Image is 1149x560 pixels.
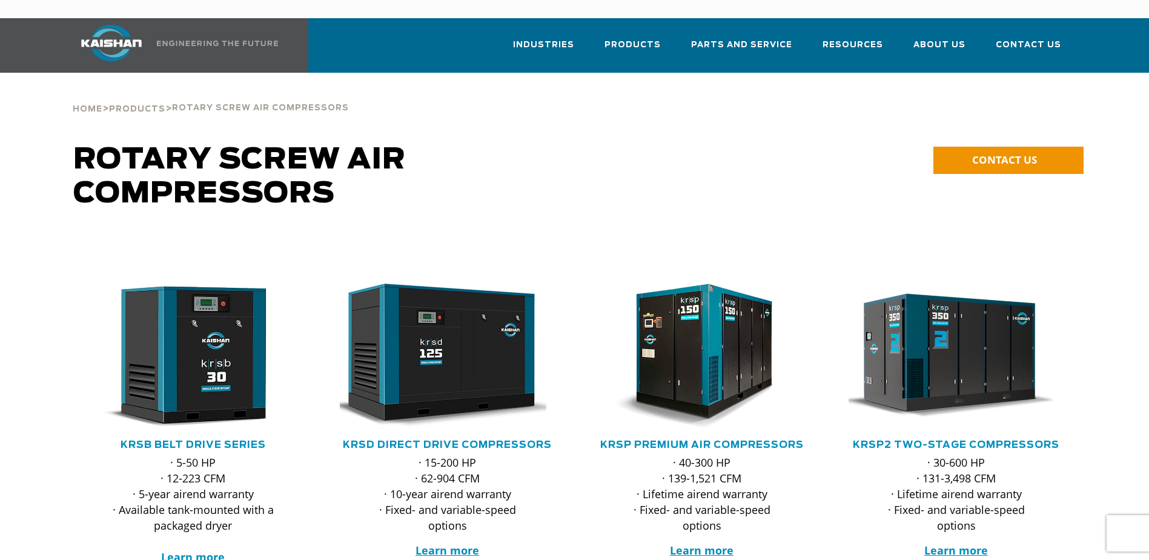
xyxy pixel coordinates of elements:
[364,455,531,533] p: · 15-200 HP · 62-904 CFM · 10-year airend warranty · Fixed- and variable-speed options
[913,29,965,70] a: About Us
[924,543,988,558] a: Learn more
[823,38,883,52] span: Resources
[594,284,810,429] div: krsp150
[823,29,883,70] a: Resources
[839,284,1055,429] img: krsp350
[73,73,349,119] div: > >
[513,38,574,52] span: Industries
[331,284,546,429] img: krsd125
[66,25,157,61] img: kaishan logo
[343,440,552,450] a: KRSD Direct Drive Compressors
[85,284,301,429] div: krsb30
[873,455,1040,533] p: · 30-600 HP · 131-3,498 CFM · Lifetime airend warranty · Fixed- and variable-speed options
[933,147,1084,174] a: CONTACT US
[340,284,555,429] div: krsd125
[604,29,661,70] a: Products
[670,543,733,558] a: Learn more
[618,455,786,533] p: · 40-300 HP · 139-1,521 CFM · Lifetime airend warranty · Fixed- and variable-speed options
[121,440,266,450] a: KRSB Belt Drive Series
[513,29,574,70] a: Industries
[73,145,406,208] span: Rotary Screw Air Compressors
[913,38,965,52] span: About Us
[109,103,165,114] a: Products
[600,440,804,450] a: KRSP Premium Air Compressors
[849,284,1064,429] div: krsp350
[157,41,278,46] img: Engineering the future
[996,29,1061,70] a: Contact Us
[996,38,1061,52] span: Contact Us
[585,284,801,429] img: krsp150
[73,103,102,114] a: Home
[66,18,280,73] a: Kaishan USA
[691,29,792,70] a: Parts and Service
[604,38,661,52] span: Products
[972,153,1037,167] span: CONTACT US
[76,284,292,429] img: krsb30
[172,104,349,112] span: Rotary Screw Air Compressors
[109,105,165,113] span: Products
[853,440,1059,450] a: KRSP2 Two-Stage Compressors
[73,105,102,113] span: Home
[691,38,792,52] span: Parts and Service
[416,543,479,558] a: Learn more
